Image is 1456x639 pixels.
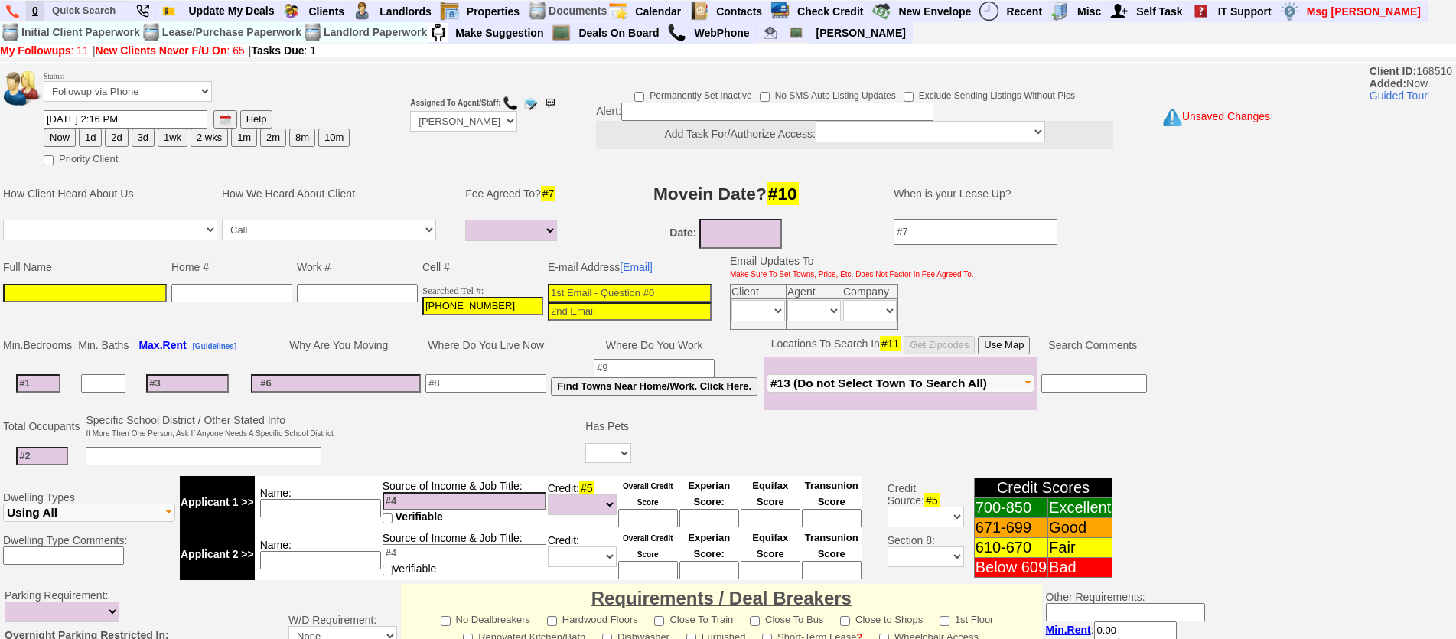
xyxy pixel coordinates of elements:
button: Help [240,110,273,129]
td: Credit: [547,528,617,580]
a: [PERSON_NAME] [810,23,912,43]
img: people.png [4,71,50,106]
input: #9 [594,359,715,377]
font: Make Sure To Set Towns, Price, Etc. Does Not Factor In Fee Agreed To. [730,270,974,279]
input: #6 [251,374,421,393]
td: Credit Scores [974,478,1112,498]
span: #13 (Do not Select Town To Search All) [770,377,987,390]
input: No SMS Auto Listing Updates [760,92,770,102]
td: Fair [1048,538,1112,558]
input: Ask Customer: Do You Know Your Experian Credit Score [679,509,739,527]
input: 2nd Email [548,302,712,321]
td: When is your Lease Up? [878,171,1248,217]
td: Work # [295,253,420,282]
td: How Client Heard About Us [1,171,220,217]
input: #4 [383,492,546,510]
button: Now [44,129,76,147]
img: chalkboard.png [790,26,803,39]
font: Unsaved Changes [1182,110,1270,122]
font: Searched Tel #: [422,285,484,296]
a: Landlords [373,2,438,21]
td: Documents [548,1,607,21]
td: Client [731,284,787,298]
button: Use Map [978,336,1030,354]
img: docs.png [142,23,161,42]
td: Fee Agreed To? [463,171,564,217]
font: Transunion Score [805,532,858,559]
a: Disable Client Notes [1166,1,1256,12]
b: [Guidelines] [192,342,236,350]
a: Clients [302,2,351,21]
input: Permanently Set Inactive [634,92,644,102]
span: #10 [767,182,799,205]
b: Tasks Due [252,44,305,57]
input: Ask Customer: Do You Know Your Overall Credit Score [618,561,678,579]
button: 3d [132,129,155,147]
input: Ask Customer: Do You Know Your Equifax Credit Score [741,509,800,527]
td: Home # [169,253,295,282]
a: Msg [PERSON_NAME] [1301,2,1428,21]
span: #5 [924,493,940,508]
input: Quick Search [46,1,130,20]
font: Experian Score: [688,480,730,507]
input: 1st Floor [940,616,949,626]
a: 0 [26,1,45,21]
input: Hardwood Floors [547,616,557,626]
input: Ask Customer: Do You Know Your Overall Credit Score [618,509,678,527]
td: 671-699 [974,518,1047,538]
b: Max. [138,339,186,351]
img: call.png [667,23,686,42]
a: Make Suggestion [449,23,550,43]
img: creditreport.png [770,2,790,21]
td: Credit: [547,476,617,528]
td: Applicant 1 >> [180,476,255,528]
img: landlord.png [353,2,372,21]
label: Close to Shops [840,609,923,627]
label: Close To Train [654,609,733,627]
a: New Envelope [892,2,978,21]
span: Rent [1067,624,1091,636]
span: #5 [579,481,594,496]
button: 2m [260,129,286,147]
a: [Email] [620,261,653,273]
button: Find Towns Near Home/Work. Click Here. [551,377,757,396]
input: #2 [16,447,68,465]
label: Exclude Sending Listings Without Pics [904,85,1075,103]
a: Check Credit [791,2,870,21]
label: No Dealbreakers [441,609,531,627]
nobr: : [1046,624,1177,636]
td: 700-850 [974,498,1047,518]
button: Get Zipcodes [904,336,975,354]
input: Ask Customer: Do You Know Your Experian Credit Score [679,561,739,579]
img: officebldg.png [1050,2,1070,21]
a: Tasks Due: 1 [252,44,317,57]
img: appt_icon.png [608,2,627,21]
a: Misc [1071,2,1108,21]
img: phone.png [6,5,19,18]
img: warning.png [1163,108,1182,127]
a: Deals On Board [572,23,666,43]
td: Credit Source: Section 8: [865,474,966,582]
span: Rent [163,339,187,351]
img: contact.png [689,2,708,21]
font: Equifax Score [752,480,788,507]
input: 1st Email - Question #0 [548,284,712,302]
input: Exclude Sending Listings Without Pics [904,92,914,102]
td: Landlord Paperwork [323,22,428,43]
td: Name: [255,476,382,528]
font: Msg [PERSON_NAME] [1307,5,1421,18]
nobr: Locations To Search In [771,337,1031,350]
button: 8m [289,129,315,147]
button: 10m [318,129,350,147]
button: 1d [79,129,102,147]
font: Overall Credit Score [623,534,673,559]
input: Close to Shops [840,616,850,626]
button: Using All [3,504,175,522]
a: Calendar [629,2,688,21]
img: Bookmark.png [162,5,175,18]
label: Priority Client [44,148,118,166]
input: #8 [425,374,546,393]
input: #4 [383,544,546,562]
td: Where Do You Work [549,334,760,357]
a: Recent [1000,2,1049,21]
